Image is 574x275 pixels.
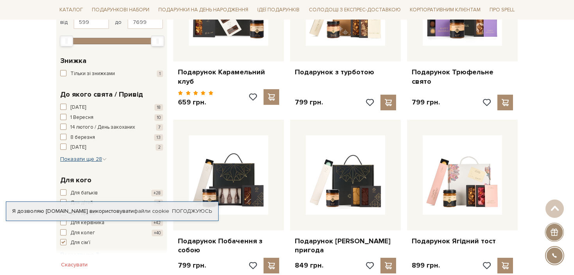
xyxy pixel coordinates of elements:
[172,208,212,215] a: Погоджуюсь
[70,199,93,207] span: Для дітей
[60,89,143,100] span: До якого свята / Привід
[70,189,98,197] span: Для батьків
[155,4,251,16] a: Подарунки на День народження
[295,68,396,77] a: Подарунок з турботою
[151,190,163,196] span: +28
[178,237,279,255] a: Подарунок Побачення з собою
[156,124,163,131] span: 7
[60,189,163,197] button: Для батьків +28
[56,259,92,271] button: Скасувати
[178,261,206,270] p: 799 грн.
[412,261,440,270] p: 899 грн.
[70,219,104,227] span: Для керівника
[70,144,86,151] span: [DATE]
[60,219,163,227] button: Для керівника +42
[60,229,163,237] button: Для колег +40
[157,70,163,77] span: 1
[70,239,90,247] span: Для сім'ї
[60,36,73,47] div: Min
[295,237,396,255] a: Подарунок [PERSON_NAME] пригода
[89,4,152,16] a: Подарункові набори
[154,104,163,111] span: 18
[115,19,122,26] span: до
[407,4,484,16] a: Корпоративним клієнтам
[134,208,169,214] a: файли cookie
[60,19,68,26] span: від
[60,124,163,131] button: 14 лютого / День закоханих 7
[60,199,163,207] button: Для дітей +8
[412,237,513,246] a: Подарунок Ягідний тост
[60,175,91,185] span: Для кого
[60,251,104,259] button: Показати ще 7
[74,16,109,29] input: Ціна
[60,114,163,122] button: 1 Вересня 10
[295,261,323,270] p: 849 грн.
[70,114,93,122] span: 1 Вересня
[306,3,404,16] a: Солодощі з експрес-доставкою
[127,16,163,29] input: Ціна
[151,36,164,47] div: Max
[151,219,163,226] span: +42
[70,124,135,131] span: 14 лютого / День закоханих
[412,68,513,86] a: Подарунок Трюфельне свято
[70,70,115,78] span: Тільки зі знижками
[152,230,163,236] span: +40
[70,134,95,142] span: 8 березня
[60,134,163,142] button: 8 березня 13
[60,144,163,151] button: [DATE] 2
[486,4,518,16] a: Про Spell
[56,4,86,16] a: Каталог
[178,98,213,107] p: 659 грн.
[60,104,163,111] button: [DATE] 18
[70,104,86,111] span: [DATE]
[254,4,303,16] a: Ідеї подарунків
[60,156,107,162] span: Показати ще 28
[154,200,163,206] span: +8
[154,114,163,121] span: 10
[60,56,86,66] span: Знижка
[70,229,95,237] span: Для колег
[6,208,218,215] div: Я дозволяю [DOMAIN_NAME] використовувати
[60,70,163,78] button: Тільки зі знижками 1
[412,98,440,107] p: 799 грн.
[60,239,163,247] button: Для сім'ї
[60,155,107,163] button: Показати ще 28
[60,251,104,258] span: Показати ще 7
[295,98,323,107] p: 799 грн.
[178,68,279,86] a: Подарунок Карамельний клуб
[154,134,163,141] span: 13
[156,144,163,151] span: 2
